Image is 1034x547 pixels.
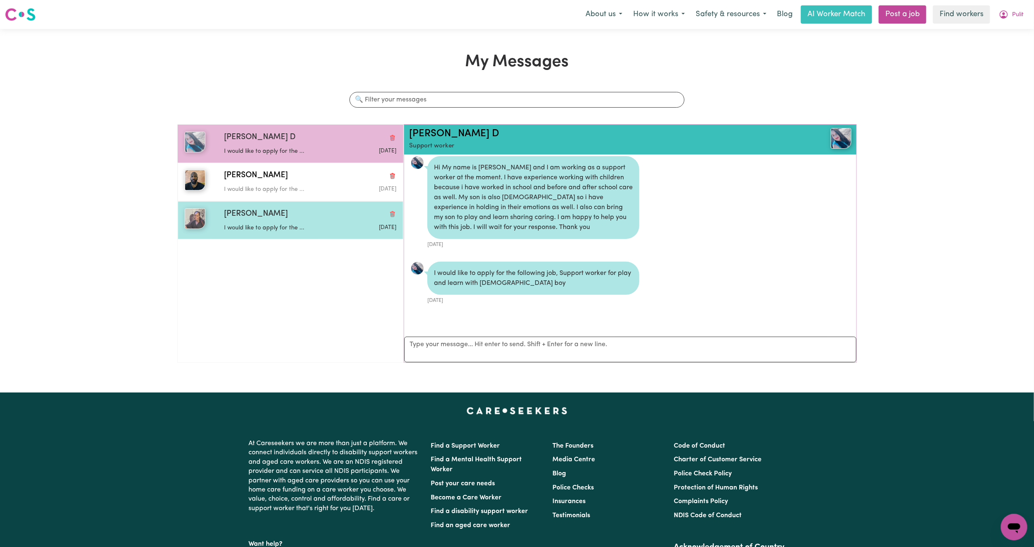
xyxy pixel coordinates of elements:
a: Charter of Customer Service [674,456,762,463]
a: Post your care needs [431,480,495,487]
a: Find a Support Worker [431,443,500,449]
a: Find workers [933,5,990,24]
a: [PERSON_NAME] D [409,129,499,139]
a: Code of Conduct [674,443,725,449]
p: I would like to apply for the ... [224,224,339,233]
a: View Rajni D's profile [411,156,424,169]
a: The Founders [552,443,593,449]
a: AI Worker Match [801,5,872,24]
p: Support worker [409,142,778,151]
span: Pulit [1012,10,1024,19]
img: Caroline K [185,208,205,229]
div: [DATE] [427,239,639,248]
a: Insurances [552,498,586,505]
span: [PERSON_NAME] [224,208,288,220]
a: Become a Care Worker [431,494,502,501]
a: Careseekers logo [5,5,36,24]
p: At Careseekers we are more than just a platform. We connect individuals directly to disability su... [249,436,421,516]
a: Post a job [879,5,926,24]
a: Testimonials [552,512,590,519]
input: 🔍 Filter your messages [349,92,684,108]
a: Find an aged care worker [431,522,511,529]
button: Safety & resources [690,6,772,23]
iframe: Button to launch messaging window, conversation in progress [1001,514,1027,540]
a: Media Centre [552,456,595,463]
p: I would like to apply for the ... [224,147,339,156]
a: View Rajni D's profile [411,262,424,275]
span: [PERSON_NAME] [224,170,288,182]
a: NDIS Code of Conduct [674,512,742,519]
h1: My Messages [177,52,857,72]
a: Careseekers home page [467,407,567,414]
button: Caroline K[PERSON_NAME]Delete conversationI would like to apply for the ...Message sent on August... [178,201,403,239]
button: Delete conversation [389,209,396,219]
p: I would like to apply for the ... [224,185,339,194]
div: I would like to apply for the following job, Support worker for play and learn with [DEMOGRAPHIC_... [427,262,639,295]
img: Rajni D [185,132,205,152]
a: Find a Mental Health Support Worker [431,456,522,473]
button: Delete conversation [389,171,396,181]
a: Complaints Policy [674,498,728,505]
div: Hi My name is [PERSON_NAME] and I am working as a support worker at the moment. I have experience... [427,156,639,239]
a: Rajni D [778,128,851,149]
button: Daniel A[PERSON_NAME]Delete conversationI would like to apply for the ...Message sent on August 3... [178,163,403,201]
img: 734E45680231902DEAB352C155C75DD5_avatar_blob [411,156,424,169]
span: Message sent on August 4, 2025 [379,148,396,154]
img: Daniel A [185,170,205,190]
a: Police Check Policy [674,470,732,477]
span: Message sent on August 3, 2025 [379,225,396,230]
div: [DATE] [427,295,639,304]
img: View Rajni D's profile [831,128,851,149]
span: [PERSON_NAME] D [224,132,296,144]
img: 734E45680231902DEAB352C155C75DD5_avatar_blob [411,262,424,275]
a: Blog [552,470,566,477]
button: Delete conversation [389,132,396,143]
a: Police Checks [552,484,594,491]
button: How it works [628,6,690,23]
a: Blog [772,5,798,24]
span: Message sent on August 3, 2025 [379,186,396,192]
a: Find a disability support worker [431,508,528,515]
button: Rajni D[PERSON_NAME] DDelete conversationI would like to apply for the ...Message sent on August ... [178,125,403,163]
img: Careseekers logo [5,7,36,22]
button: My Account [993,6,1029,23]
button: About us [580,6,628,23]
a: Protection of Human Rights [674,484,758,491]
